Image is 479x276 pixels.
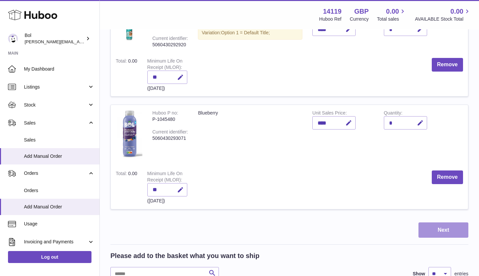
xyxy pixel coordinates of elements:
img: Scott.Sutcliffe@bolfoods.com [8,34,18,44]
div: Currency [350,16,369,22]
span: Total sales [377,16,406,22]
span: Stock [24,102,87,108]
strong: GBP [354,7,369,16]
span: Listings [24,84,87,90]
span: 0.00 [128,58,137,64]
label: Total [116,171,128,178]
span: 0.00 [386,7,399,16]
div: Bol [25,32,84,45]
span: Add Manual Order [24,153,94,159]
label: Total [116,58,128,65]
span: 0.00 [128,171,137,176]
td: Vanilla [193,11,307,53]
div: 5060430293071 [152,135,188,141]
span: [PERSON_NAME][EMAIL_ADDRESS][PERSON_NAME][DOMAIN_NAME] [25,39,169,44]
span: Add Manual Order [24,204,94,210]
h2: Please add to the basket what you want to ship [110,251,259,260]
button: Next [418,222,468,238]
div: Variation: [198,26,302,40]
img: Vanilla [116,16,142,43]
img: Blueberry [116,110,142,159]
span: Orders [24,187,94,194]
label: Minimum Life On Receipt (MLOR) [147,58,183,72]
span: My Dashboard [24,66,94,72]
a: Log out [8,251,91,263]
a: 0.00 Total sales [377,7,406,22]
div: Current identifier [152,36,188,43]
span: Sales [24,137,94,143]
label: Unit Sales Price [312,110,347,117]
strong: 14119 [323,7,342,16]
div: Huboo P no [152,110,178,117]
div: Huboo Ref [319,16,342,22]
td: Blueberry [193,105,307,165]
div: ([DATE]) [147,198,187,204]
div: Current identifier [152,129,188,136]
div: 5060430292920 [152,42,188,48]
button: Remove [432,58,463,72]
div: P-1045480 [152,116,188,123]
span: 0.00 [450,7,463,16]
span: Option 1 = Default Title; [221,30,270,35]
span: Orders [24,170,87,176]
span: Invoicing and Payments [24,239,87,245]
div: ([DATE]) [147,85,187,92]
label: Quantity [384,110,402,117]
span: Usage [24,221,94,227]
label: Minimum Life On Receipt (MLOR) [147,171,183,184]
button: Remove [432,170,463,184]
span: AVAILABLE Stock Total [415,16,471,22]
span: Sales [24,120,87,126]
a: 0.00 AVAILABLE Stock Total [415,7,471,22]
